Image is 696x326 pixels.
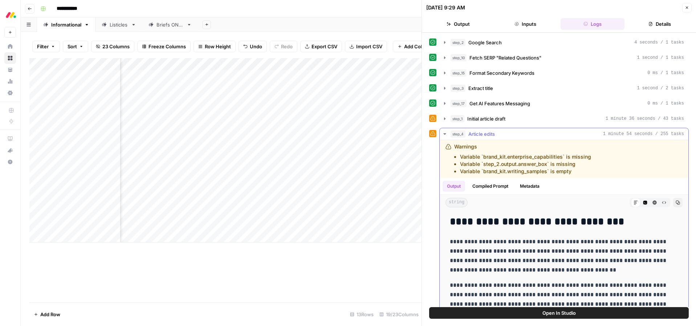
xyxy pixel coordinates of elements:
span: Sort [68,43,77,50]
span: Initial article draft [467,115,505,122]
span: string [445,198,468,207]
button: Output [443,181,465,192]
button: 1 second / 2 tasks [440,82,688,94]
span: 1 minute 36 seconds / 43 tasks [606,115,684,122]
img: Monday.com Logo [4,8,17,21]
span: Undo [250,43,262,50]
span: Filter [37,43,49,50]
a: Informational [37,17,95,32]
span: step_17 [451,100,467,107]
div: 19/23 Columns [377,309,422,320]
li: Variable `brand_kit.enterprise_capabilities` is missing [460,153,591,160]
button: Export CSV [300,41,342,52]
span: Add Row [40,311,60,318]
button: Open In Studio [429,307,689,319]
button: Inputs [493,18,558,30]
span: step_2 [451,39,465,46]
span: step_4 [451,130,465,138]
a: AirOps Academy [4,133,16,144]
div: 13 Rows [347,309,377,320]
a: Home [4,41,16,52]
button: Import CSV [345,41,387,52]
button: Freeze Columns [137,41,191,52]
span: 1 minute 54 seconds / 255 tasks [603,131,684,137]
a: Your Data [4,64,16,76]
span: Get AI Features Messaging [469,100,530,107]
a: Browse [4,52,16,64]
button: Sort [63,41,88,52]
span: 23 Columns [102,43,130,50]
div: Listicles [110,21,128,28]
span: Fetch SERP "Related Questions" [469,54,541,61]
button: 23 Columns [91,41,134,52]
button: 0 ms / 1 tasks [440,98,688,109]
button: Row Height [194,41,236,52]
div: Informational [51,21,81,28]
span: 0 ms / 1 tasks [647,100,684,107]
span: Redo [281,43,293,50]
span: Freeze Columns [148,43,186,50]
span: Export CSV [312,43,337,50]
span: 4 seconds / 1 tasks [634,39,684,46]
button: Add Column [393,41,437,52]
span: Row Height [205,43,231,50]
a: Briefs ONLY [142,17,198,32]
div: What's new? [5,145,16,156]
span: step_15 [451,69,467,77]
a: Usage [4,76,16,87]
button: 1 second / 1 tasks [440,52,688,64]
button: Filter [32,41,60,52]
button: Undo [239,41,267,52]
span: Add Column [404,43,432,50]
button: Metadata [516,181,544,192]
span: Article edits [468,130,495,138]
span: step_3 [451,85,465,92]
button: Compiled Prompt [468,181,513,192]
button: Add Row [29,309,65,320]
button: What's new? [4,144,16,156]
span: step_10 [451,54,467,61]
span: Format Secondary Keywords [469,69,534,77]
span: Open In Studio [542,309,576,317]
div: Warnings [454,143,591,175]
span: Import CSV [356,43,382,50]
button: 0 ms / 1 tasks [440,67,688,79]
button: Redo [270,41,297,52]
button: 1 minute 54 seconds / 255 tasks [440,128,688,140]
span: step_1 [451,115,464,122]
span: Google Search [468,39,502,46]
div: Briefs ONLY [156,21,184,28]
a: Listicles [95,17,142,32]
span: 1 second / 1 tasks [637,54,684,61]
button: Help + Support [4,156,16,168]
button: Workspace: Monday.com [4,6,16,24]
button: Details [627,18,692,30]
button: 4 seconds / 1 tasks [440,37,688,48]
li: Variable `step_2.output.answer_box` is missing [460,160,591,168]
button: Logs [561,18,625,30]
span: 1 second / 2 tasks [637,85,684,91]
a: Settings [4,87,16,99]
div: [DATE] 9:29 AM [426,4,465,11]
span: Extract title [468,85,493,92]
button: Output [426,18,491,30]
span: 0 ms / 1 tasks [647,70,684,76]
button: 1 minute 36 seconds / 43 tasks [440,113,688,125]
li: Variable `brand_kit.writing_samples` is empty [460,168,591,175]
